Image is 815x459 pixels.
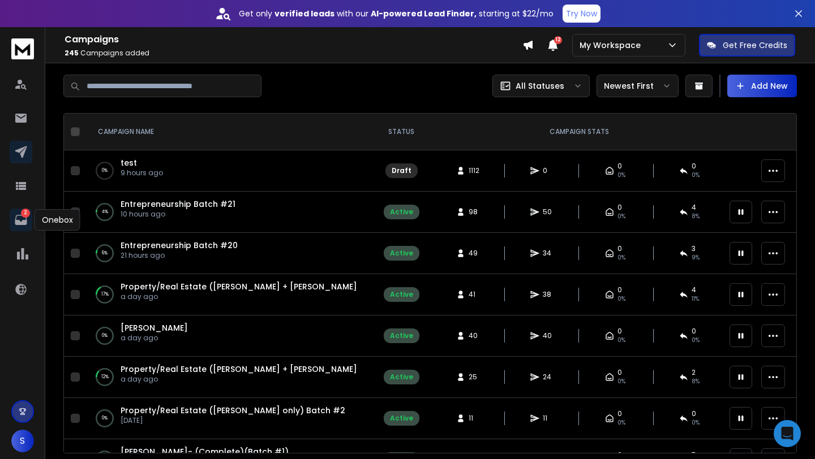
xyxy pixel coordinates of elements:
[692,253,700,262] span: 9 %
[274,8,334,19] strong: verified leads
[390,331,413,340] div: Active
[617,212,625,221] span: 0%
[121,334,188,343] p: a day ago
[543,166,554,175] span: 0
[11,38,34,59] img: logo
[121,322,188,334] span: [PERSON_NAME]
[543,331,554,340] span: 40
[469,249,480,258] span: 49
[469,414,480,423] span: 11
[102,413,108,424] p: 0 %
[580,40,645,51] p: My Workspace
[390,207,413,216] div: Active
[692,418,700,427] span: 0 %
[65,49,522,58] p: Campaigns added
[239,8,554,19] p: Get only with our starting at $22/mo
[723,40,787,51] p: Get Free Credits
[617,418,625,427] span: 0%
[617,285,622,295] span: 0
[121,416,345,425] p: [DATE]
[65,33,522,46] h1: Campaigns
[543,414,554,423] span: 11
[121,375,356,384] p: a day ago
[121,168,163,177] p: 9 hours ago
[617,368,622,377] span: 0
[692,244,696,253] span: 3
[121,157,137,168] span: test
[121,251,238,260] p: 21 hours ago
[21,209,30,218] p: 2
[692,377,700,386] span: 8 %
[469,331,480,340] span: 40
[84,233,367,274] td: 6%Entrepreneurship Batch #2021 hours ago
[699,34,795,57] button: Get Free Credits
[543,249,554,258] span: 34
[617,203,622,212] span: 0
[692,285,696,295] span: 4
[563,5,600,23] button: Try Now
[469,207,480,216] span: 98
[101,371,109,383] p: 12 %
[390,249,413,258] div: Active
[469,373,480,382] span: 25
[121,446,289,457] a: [PERSON_NAME]- (Complete)(Batch #1)
[692,368,696,377] span: 2
[469,290,480,299] span: 41
[543,290,554,299] span: 38
[11,430,34,452] button: S
[597,75,679,97] button: Newest First
[692,162,696,171] span: 0
[121,405,345,416] a: Property/Real Estate ([PERSON_NAME] only) Batch #2
[84,192,367,233] td: 4%Entrepreneurship Batch #2110 hours ago
[121,292,356,301] p: a day ago
[84,398,367,439] td: 0%Property/Real Estate ([PERSON_NAME] only) Batch #2[DATE]
[371,8,477,19] strong: AI-powered Lead Finder,
[617,162,622,171] span: 0
[617,327,622,336] span: 0
[617,409,622,418] span: 0
[554,36,562,44] span: 12
[566,8,597,19] p: Try Now
[692,327,696,336] span: 0
[435,114,723,150] th: CAMPAIGN STATS
[101,289,109,300] p: 17 %
[84,114,367,150] th: CAMPAIGN NAME
[121,198,235,210] a: Entrepreneurship Batch #21
[121,210,235,219] p: 10 hours ago
[692,203,696,212] span: 4
[121,240,238,251] a: Entrepreneurship Batch #20
[617,253,625,262] span: 0%
[367,114,435,150] th: STATUS
[692,212,700,221] span: 8 %
[692,295,699,304] span: 11 %
[617,295,625,304] span: 0%
[102,206,108,218] p: 4 %
[543,207,554,216] span: 50
[84,150,367,192] td: 0%test9 hours ago
[84,357,367,398] td: 12%Property/Real Estate ([PERSON_NAME] + [PERSON_NAME]) Batch #2a day ago
[35,209,80,231] div: Onebox
[543,373,554,382] span: 24
[516,80,564,92] p: All Statuses
[692,336,700,345] span: 0 %
[727,75,797,97] button: Add New
[692,171,700,180] span: 0%
[65,48,79,58] span: 245
[617,336,625,345] span: 0%
[10,209,32,231] a: 2
[84,274,367,315] td: 17%Property/Real Estate ([PERSON_NAME] + [PERSON_NAME]) Batch #2a day ago
[692,409,696,418] span: 0
[121,363,402,375] a: Property/Real Estate ([PERSON_NAME] + [PERSON_NAME]) Batch #2
[390,290,413,299] div: Active
[617,244,622,253] span: 0
[617,171,625,180] span: 0%
[121,281,402,292] a: Property/Real Estate ([PERSON_NAME] + [PERSON_NAME]) Batch #2
[390,373,413,382] div: Active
